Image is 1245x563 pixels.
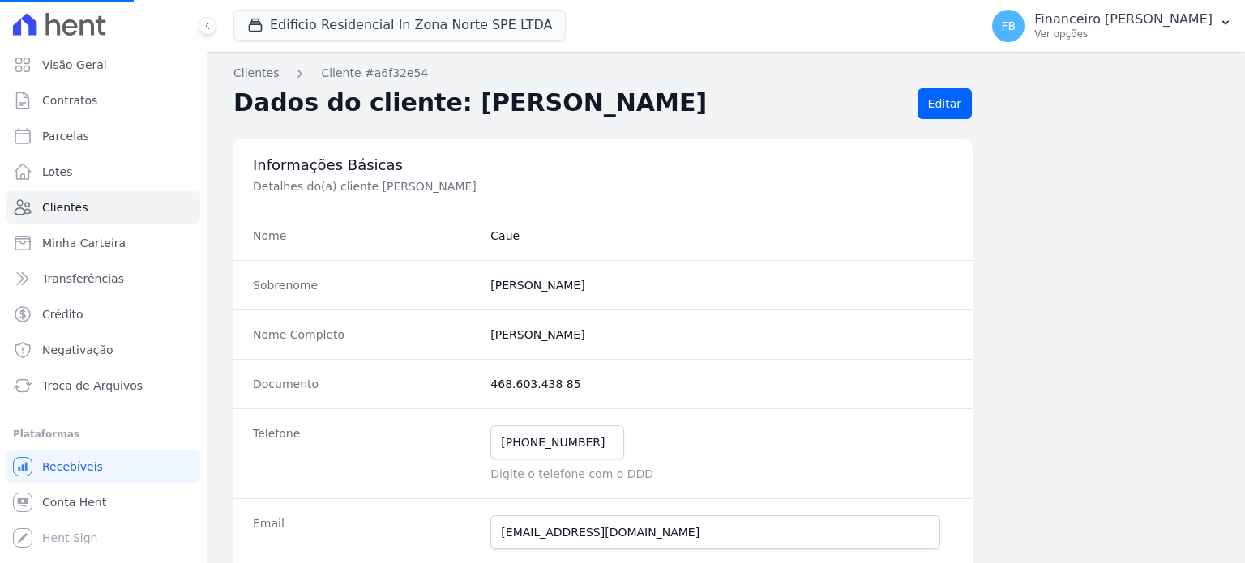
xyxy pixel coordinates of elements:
[6,334,200,366] a: Negativação
[42,494,106,510] span: Conta Hent
[6,227,200,259] a: Minha Carteira
[321,65,428,82] a: Cliente #a6f32e54
[233,88,905,119] h2: Dados do cliente: [PERSON_NAME]
[6,298,200,331] a: Crédito
[253,228,477,244] dt: Nome
[42,57,107,73] span: Visão Geral
[42,459,103,475] span: Recebíveis
[490,466,953,482] p: Digite o telefone com o DDD
[42,377,143,394] span: Troca de Arquivos
[1034,11,1213,28] p: Financeiro [PERSON_NAME]
[6,120,200,152] a: Parcelas
[42,92,97,109] span: Contratos
[979,3,1245,49] button: FB Financeiro [PERSON_NAME] Ver opções
[253,326,477,343] dt: Nome Completo
[918,88,972,119] a: Editar
[253,376,477,392] dt: Documento
[253,425,477,482] dt: Telefone
[1034,28,1213,41] p: Ver opções
[42,235,126,251] span: Minha Carteira
[6,450,200,483] a: Recebíveis
[42,128,89,144] span: Parcelas
[490,326,953,343] dd: [PERSON_NAME]
[490,228,953,244] dd: Caue
[1001,20,1016,32] span: FB
[490,277,953,293] dd: [PERSON_NAME]
[42,164,73,180] span: Lotes
[42,271,124,287] span: Transferências
[6,369,200,402] a: Troca de Arquivos
[42,306,83,322] span: Crédito
[13,424,194,444] div: Plataformas
[6,156,200,188] a: Lotes
[42,342,113,358] span: Negativação
[6,49,200,81] a: Visão Geral
[233,10,566,41] button: Edificio Residencial In Zona Norte SPE LTDA
[6,486,200,518] a: Conta Hent
[253,515,477,549] dt: Email
[233,65,279,82] a: Clientes
[42,199,88,215] span: Clientes
[490,376,953,392] dd: 468.603.438 85
[6,262,200,295] a: Transferências
[6,191,200,224] a: Clientes
[253,178,798,194] p: Detalhes do(a) cliente [PERSON_NAME]
[233,65,1219,82] nav: Breadcrumb
[6,84,200,117] a: Contratos
[253,156,953,175] h3: Informações Básicas
[253,277,477,293] dt: Sobrenome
